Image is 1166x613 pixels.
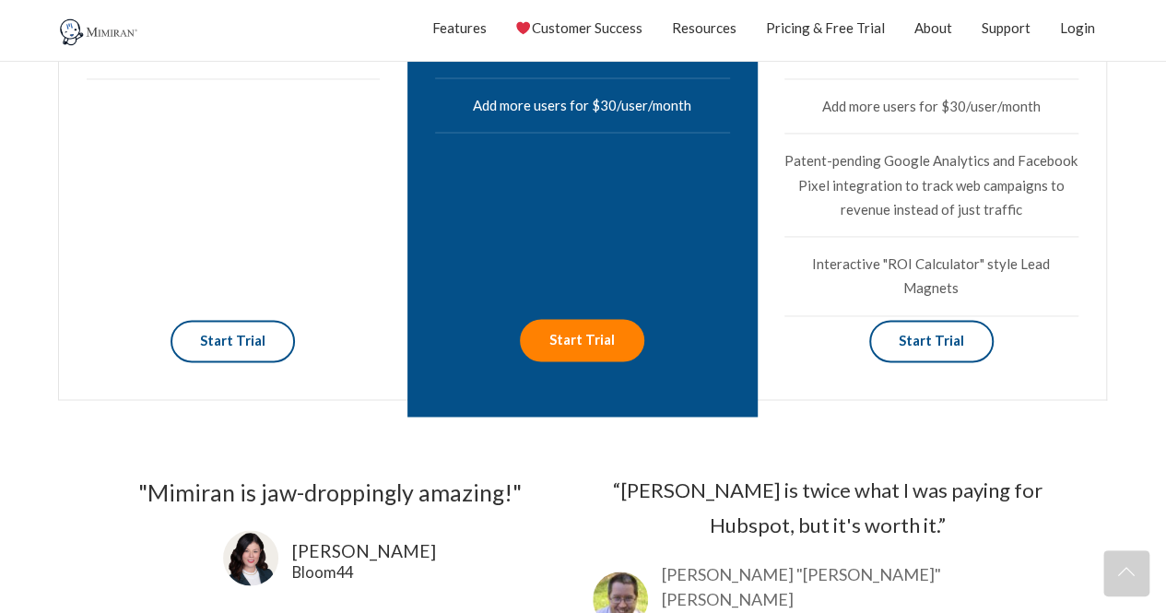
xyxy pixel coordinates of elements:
[431,5,486,51] a: Features
[672,5,736,51] a: Resources
[516,21,530,35] img: ❤️
[435,78,730,133] li: Add more users for $30/user/month
[86,472,574,513] div: "Mimiran is jaw-droppingly amazing!"
[869,320,994,361] a: Start Trial
[766,5,885,51] a: Pricing & Free Trial
[784,79,1078,134] li: Add more users for $30/user/month
[784,134,1078,237] li: Patent-pending Google Analytics and Facebook Pixel integration to track web campaigns to revenue ...
[292,537,436,564] div: [PERSON_NAME]
[784,237,1078,316] li: Interactive "ROI Calculator" style Lead Magnets
[515,5,642,51] a: Customer Success
[520,319,644,360] a: Start Trial
[58,18,141,46] img: Mimiran CRM
[982,5,1031,51] a: Support
[223,530,278,585] img: Kathleen Hustad
[593,472,1063,543] div: “[PERSON_NAME] is twice what I was paying for Hubspot, but it's worth it.”
[1060,5,1095,51] a: Login
[171,320,295,361] a: Start Trial
[292,564,436,579] div: Bloom44
[914,5,952,51] a: About
[662,561,1063,611] div: [PERSON_NAME] "[PERSON_NAME]" [PERSON_NAME]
